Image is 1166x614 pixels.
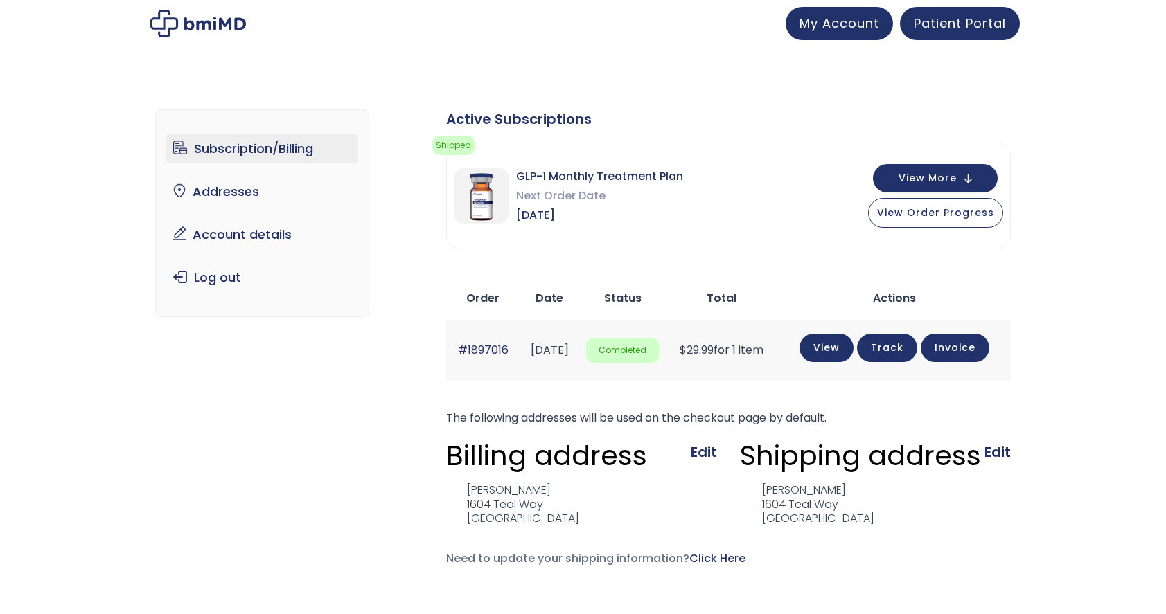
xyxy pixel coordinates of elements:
span: [DATE] [516,206,683,225]
button: View More [873,164,998,192]
h3: Billing address [446,438,647,473]
a: Edit [691,442,717,462]
img: My account [150,10,246,37]
span: View Order Progress [877,206,994,219]
span: $ [680,342,687,358]
span: Date [536,290,563,306]
nav: Account pages [155,109,369,317]
span: Status [604,290,642,306]
span: Total [707,290,736,306]
span: Shipped [432,136,475,155]
p: The following addresses will be used on the checkout page by default. [446,408,1011,428]
a: Log out [166,263,358,292]
span: Next Order Date [516,186,683,206]
h3: Shipping address [740,438,981,473]
a: Invoice [921,334,989,362]
address: [PERSON_NAME] 1604 Teal Way [GEOGRAPHIC_DATA] [446,483,579,526]
span: GLP-1 Monthly Treatment Plan [516,167,683,186]
span: Order [466,290,500,306]
time: [DATE] [531,342,569,358]
span: Actions [873,290,916,306]
address: [PERSON_NAME] 1604 Teal Way [GEOGRAPHIC_DATA] [740,483,874,526]
span: My Account [800,15,879,32]
a: Subscription/Billing [166,134,358,163]
td: for 1 item [666,320,777,380]
a: Patient Portal [900,7,1020,40]
a: Track [857,334,917,362]
div: Active Subscriptions [446,109,1011,129]
a: #1897016 [458,342,509,358]
span: View More [899,174,957,183]
button: View Order Progress [868,198,1003,228]
span: Completed [586,338,659,363]
span: Need to update your shipping information? [446,550,745,566]
a: Addresses [166,177,358,206]
a: Click Here [689,550,745,566]
span: 29.99 [680,342,714,358]
a: Edit [984,442,1011,462]
a: My Account [786,7,893,40]
span: Patient Portal [914,15,1006,32]
a: View [800,334,854,362]
a: Account details [166,220,358,249]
